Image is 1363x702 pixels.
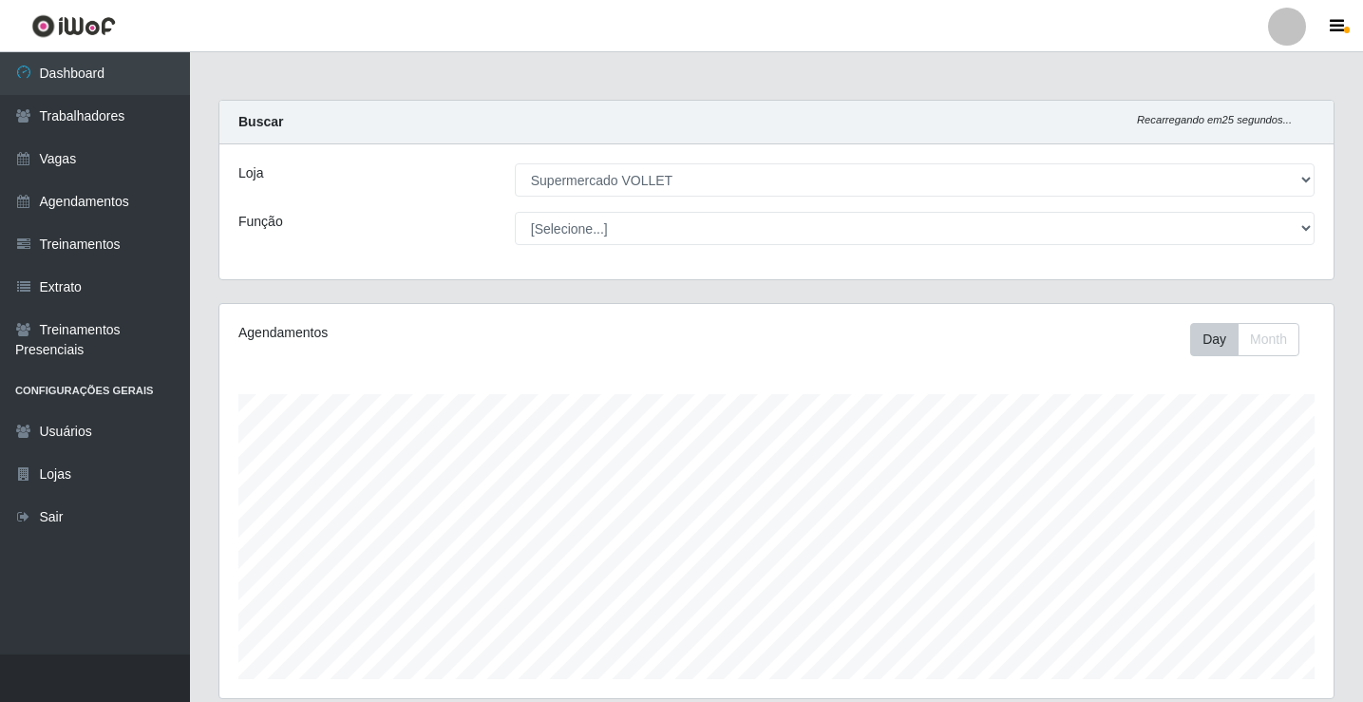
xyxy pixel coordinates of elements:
[238,212,283,232] label: Função
[1190,323,1239,356] button: Day
[1190,323,1315,356] div: Toolbar with button groups
[31,14,116,38] img: CoreUI Logo
[238,114,283,129] strong: Buscar
[1238,323,1299,356] button: Month
[238,323,671,343] div: Agendamentos
[238,163,263,183] label: Loja
[1137,114,1292,125] i: Recarregando em 25 segundos...
[1190,323,1299,356] div: First group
